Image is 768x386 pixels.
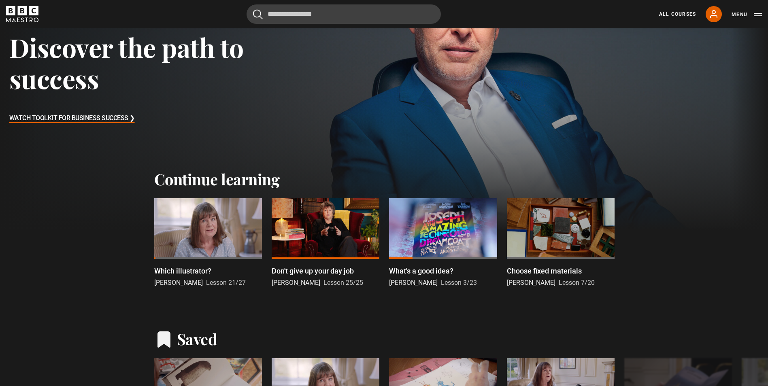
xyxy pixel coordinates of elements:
[507,265,582,276] p: Choose fixed materials
[389,279,438,286] span: [PERSON_NAME]
[9,112,135,125] h3: Watch Toolkit for Business Success ❯
[9,32,307,94] h3: Discover the path to success
[441,279,477,286] span: Lesson 3/23
[154,198,262,288] a: Which illustrator? [PERSON_NAME] Lesson 21/27
[272,279,320,286] span: [PERSON_NAME]
[154,170,614,189] h2: Continue learning
[253,9,263,19] button: Submit the search query
[732,11,762,19] button: Toggle navigation
[272,198,379,288] a: Don't give up your day job [PERSON_NAME] Lesson 25/25
[659,11,696,18] a: All Courses
[6,6,38,22] svg: BBC Maestro
[154,265,211,276] p: Which illustrator?
[507,198,615,288] a: Choose fixed materials [PERSON_NAME] Lesson 7/20
[177,330,217,348] h2: Saved
[389,265,453,276] p: What's a good idea?
[206,279,246,286] span: Lesson 21/27
[323,279,363,286] span: Lesson 25/25
[272,265,354,276] p: Don't give up your day job
[247,4,441,24] input: Search
[389,198,497,288] a: What's a good idea? [PERSON_NAME] Lesson 3/23
[154,279,203,286] span: [PERSON_NAME]
[559,279,595,286] span: Lesson 7/20
[507,279,555,286] span: [PERSON_NAME]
